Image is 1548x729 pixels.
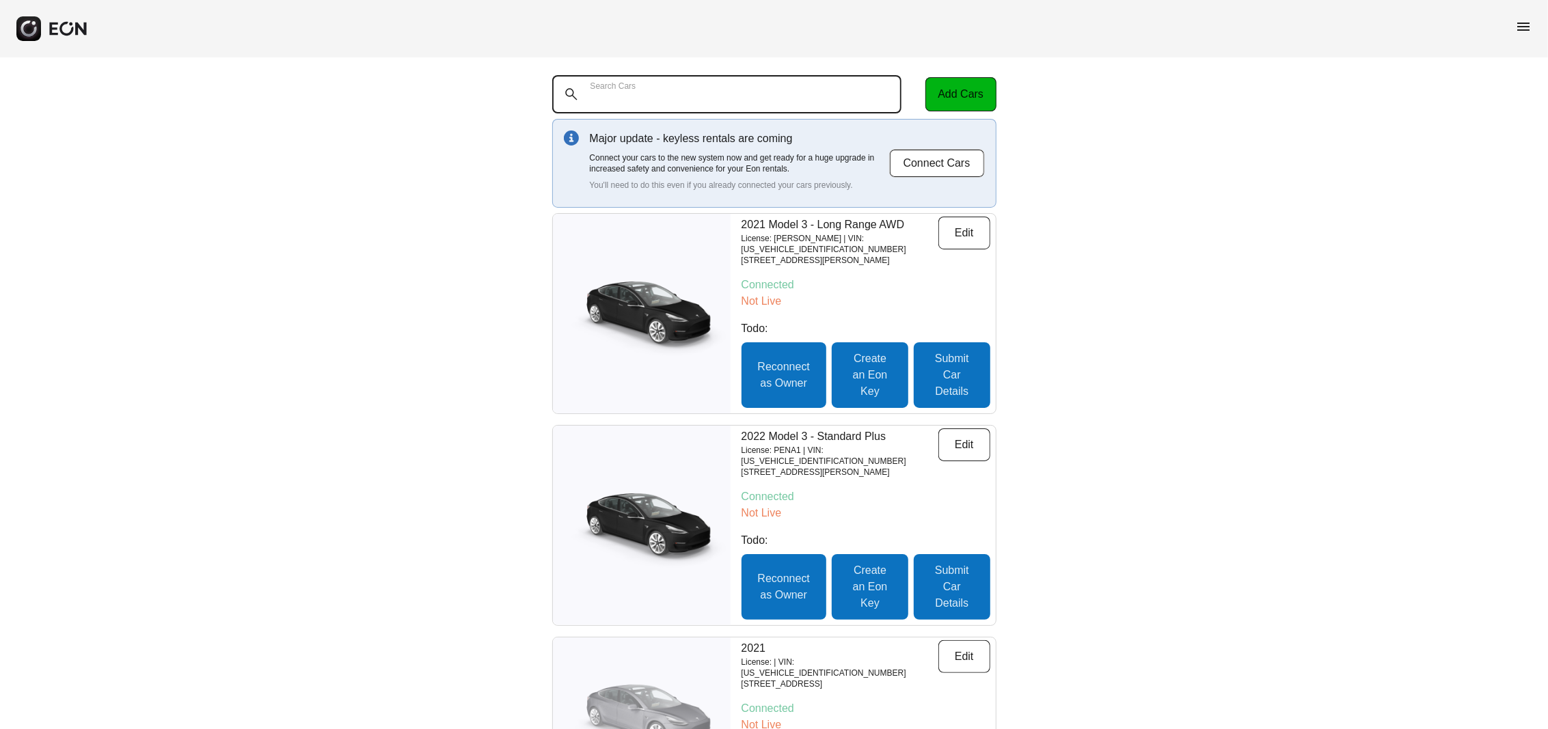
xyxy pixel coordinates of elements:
[564,130,579,146] img: info
[742,640,938,657] p: 2021
[742,467,938,478] p: [STREET_ADDRESS][PERSON_NAME]
[938,640,990,673] button: Edit
[832,342,908,408] button: Create an Eon Key
[590,130,889,147] p: Major update - keyless rentals are coming
[914,554,990,620] button: Submit Car Details
[742,489,990,505] p: Connected
[553,269,731,358] img: car
[742,505,990,521] p: Not Live
[938,428,990,461] button: Edit
[553,481,731,570] img: car
[742,293,990,310] p: Not Live
[742,445,938,467] p: License: PENA1 | VIN: [US_VEHICLE_IDENTIFICATION_NUMBER]
[832,554,908,620] button: Create an Eon Key
[742,233,938,255] p: License: [PERSON_NAME] | VIN: [US_VEHICLE_IDENTIFICATION_NUMBER]
[742,342,827,408] button: Reconnect as Owner
[742,277,990,293] p: Connected
[590,180,889,191] p: You'll need to do this even if you already connected your cars previously.
[742,532,990,549] p: Todo:
[938,217,990,249] button: Edit
[742,700,990,717] p: Connected
[914,342,990,408] button: Submit Car Details
[590,81,636,92] label: Search Cars
[742,320,990,337] p: Todo:
[1515,18,1532,35] span: menu
[925,77,996,111] button: Add Cars
[590,152,889,174] p: Connect your cars to the new system now and get ready for a huge upgrade in increased safety and ...
[742,217,938,233] p: 2021 Model 3 - Long Range AWD
[742,678,938,689] p: [STREET_ADDRESS]
[742,255,938,266] p: [STREET_ADDRESS][PERSON_NAME]
[889,149,985,178] button: Connect Cars
[742,428,938,445] p: 2022 Model 3 - Standard Plus
[742,554,827,620] button: Reconnect as Owner
[742,657,938,678] p: License: | VIN: [US_VEHICLE_IDENTIFICATION_NUMBER]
